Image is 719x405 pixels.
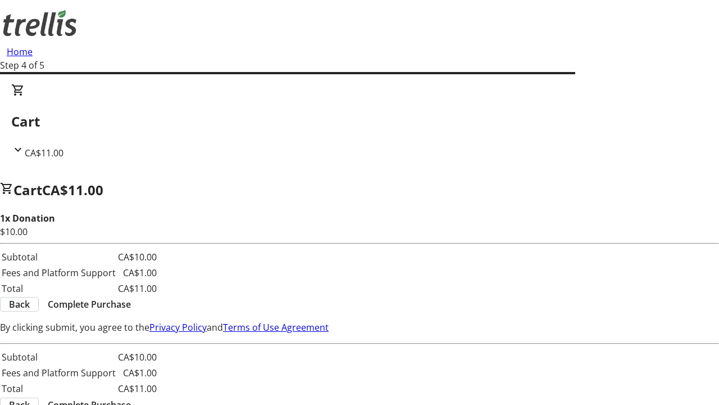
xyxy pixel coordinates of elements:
span: Back [9,298,30,311]
td: CA$1.00 [117,265,157,280]
span: CA$11.00 [42,181,103,199]
button: Complete Purchase [39,298,140,311]
td: Total [1,281,116,296]
td: Fees and Platform Support [1,265,116,280]
a: Privacy Policy [149,321,207,334]
td: Fees and Platform Support [1,366,116,380]
td: Subtotal [1,250,116,264]
td: Subtotal [1,350,116,364]
td: Total [1,381,116,396]
span: CA$11.00 [25,147,63,159]
a: Terms of Use Agreement [223,321,329,334]
td: CA$10.00 [117,250,157,264]
td: CA$11.00 [117,381,157,396]
div: CartCA$11.00 [11,83,708,160]
td: CA$10.00 [117,350,157,364]
span: Complete Purchase [48,298,131,311]
span: Cart [13,181,42,199]
td: CA$1.00 [117,366,157,380]
h2: Cart [11,111,708,132]
td: CA$11.00 [117,281,157,296]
